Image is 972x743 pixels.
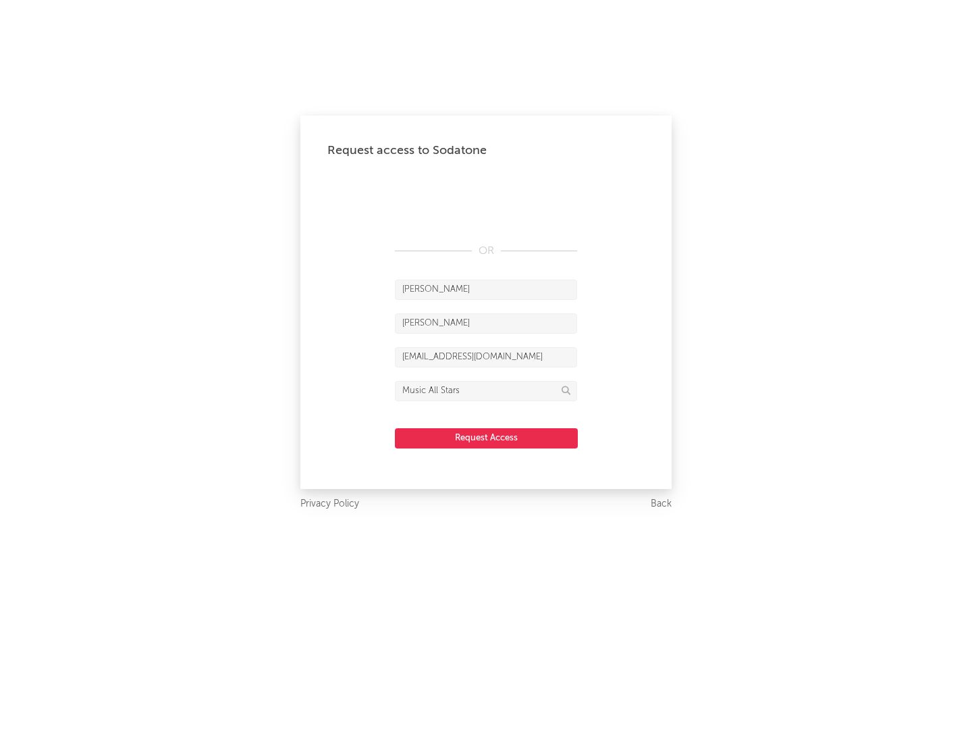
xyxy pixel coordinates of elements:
input: Email [395,347,577,367]
div: Request access to Sodatone [327,143,645,159]
input: First Name [395,280,577,300]
button: Request Access [395,428,578,449]
input: Division [395,381,577,401]
div: OR [395,243,577,259]
a: Privacy Policy [300,496,359,513]
a: Back [651,496,672,513]
input: Last Name [395,313,577,334]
